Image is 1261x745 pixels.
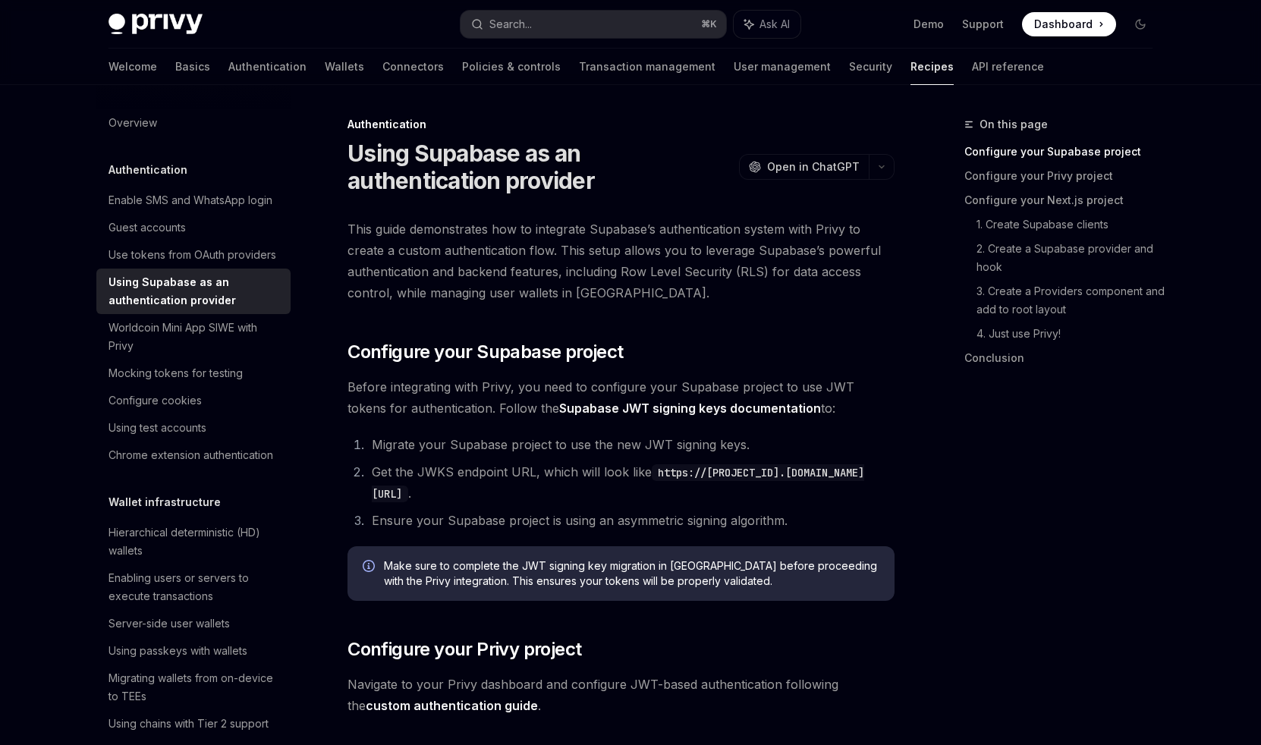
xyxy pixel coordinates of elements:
[96,519,291,564] a: Hierarchical deterministic (HD) wallets
[108,114,157,132] div: Overview
[367,510,895,531] li: Ensure your Supabase project is using an asymmetric signing algorithm.
[96,665,291,710] a: Migrating wallets from on-device to TEEs
[108,569,281,605] div: Enabling users or servers to execute transactions
[384,558,879,589] span: Make sure to complete the JWT signing key migration in [GEOGRAPHIC_DATA] before proceeding with t...
[363,560,378,575] svg: Info
[976,212,1165,237] a: 1. Create Supabase clients
[976,322,1165,346] a: 4. Just use Privy!
[367,461,895,504] li: Get the JWKS endpoint URL, which will look like .
[96,564,291,610] a: Enabling users or servers to execute transactions
[96,710,291,737] a: Using chains with Tier 2 support
[175,49,210,85] a: Basics
[964,164,1165,188] a: Configure your Privy project
[914,17,944,32] a: Demo
[734,11,800,38] button: Ask AI
[347,117,895,132] div: Authentication
[108,615,230,633] div: Server-side user wallets
[1034,17,1093,32] span: Dashboard
[461,11,726,38] button: Search...⌘K
[980,115,1048,134] span: On this page
[347,140,733,194] h1: Using Supabase as an authentication provider
[976,279,1165,322] a: 3. Create a Providers component and add to root layout
[108,191,272,209] div: Enable SMS and WhatsApp login
[108,523,281,560] div: Hierarchical deterministic (HD) wallets
[367,434,895,455] li: Migrate your Supabase project to use the new JWT signing keys.
[976,237,1165,279] a: 2. Create a Supabase provider and hook
[849,49,892,85] a: Security
[964,346,1165,370] a: Conclusion
[767,159,860,174] span: Open in ChatGPT
[96,442,291,469] a: Chrome extension authentication
[347,340,623,364] span: Configure your Supabase project
[701,18,717,30] span: ⌘ K
[462,49,561,85] a: Policies & controls
[108,246,276,264] div: Use tokens from OAuth providers
[325,49,364,85] a: Wallets
[972,49,1044,85] a: API reference
[96,387,291,414] a: Configure cookies
[96,610,291,637] a: Server-side user wallets
[96,360,291,387] a: Mocking tokens for testing
[96,214,291,241] a: Guest accounts
[108,49,157,85] a: Welcome
[108,273,281,310] div: Using Supabase as an authentication provider
[347,218,895,303] span: This guide demonstrates how to integrate Supabase’s authentication system with Privy to create a ...
[964,140,1165,164] a: Configure your Supabase project
[108,419,206,437] div: Using test accounts
[96,414,291,442] a: Using test accounts
[108,161,187,179] h5: Authentication
[366,698,538,714] a: custom authentication guide
[734,49,831,85] a: User management
[96,637,291,665] a: Using passkeys with wallets
[579,49,715,85] a: Transaction management
[347,376,895,419] span: Before integrating with Privy, you need to configure your Supabase project to use JWT tokens for ...
[962,17,1004,32] a: Support
[108,642,247,660] div: Using passkeys with wallets
[96,314,291,360] a: Worldcoin Mini App SIWE with Privy
[108,319,281,355] div: Worldcoin Mini App SIWE with Privy
[228,49,307,85] a: Authentication
[1022,12,1116,36] a: Dashboard
[382,49,444,85] a: Connectors
[108,391,202,410] div: Configure cookies
[347,637,581,662] span: Configure your Privy project
[739,154,869,180] button: Open in ChatGPT
[96,109,291,137] a: Overview
[108,669,281,706] div: Migrating wallets from on-device to TEEs
[347,674,895,716] span: Navigate to your Privy dashboard and configure JWT-based authentication following the .
[108,493,221,511] h5: Wallet infrastructure
[489,15,532,33] div: Search...
[964,188,1165,212] a: Configure your Next.js project
[910,49,954,85] a: Recipes
[96,269,291,314] a: Using Supabase as an authentication provider
[759,17,790,32] span: Ask AI
[108,446,273,464] div: Chrome extension authentication
[108,14,203,35] img: dark logo
[96,187,291,214] a: Enable SMS and WhatsApp login
[108,364,243,382] div: Mocking tokens for testing
[108,715,269,733] div: Using chains with Tier 2 support
[108,218,186,237] div: Guest accounts
[559,401,821,417] a: Supabase JWT signing keys documentation
[1128,12,1153,36] button: Toggle dark mode
[96,241,291,269] a: Use tokens from OAuth providers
